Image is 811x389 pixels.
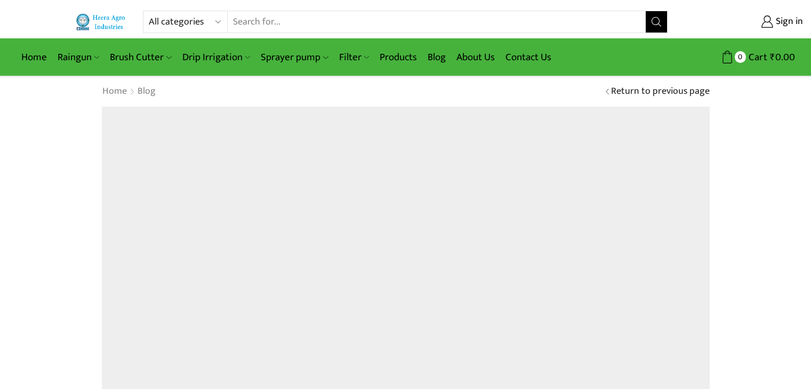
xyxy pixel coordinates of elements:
[678,47,795,67] a: 0 Cart ₹0.00
[735,51,746,62] span: 0
[773,15,803,29] span: Sign in
[451,45,500,70] a: About Us
[500,45,557,70] a: Contact Us
[137,85,156,99] a: Blog
[770,49,795,66] bdi: 0.00
[255,45,333,70] a: Sprayer pump
[102,85,127,99] a: Home
[684,12,803,31] a: Sign in
[228,11,646,33] input: Search for...
[334,45,374,70] a: Filter
[646,11,667,33] button: Search button
[16,45,52,70] a: Home
[422,45,451,70] a: Blog
[105,45,176,70] a: Brush Cutter
[177,45,255,70] a: Drip Irrigation
[374,45,422,70] a: Products
[611,85,710,99] a: Return to previous page
[746,50,767,64] span: Cart
[52,45,105,70] a: Raingun
[770,49,775,66] span: ₹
